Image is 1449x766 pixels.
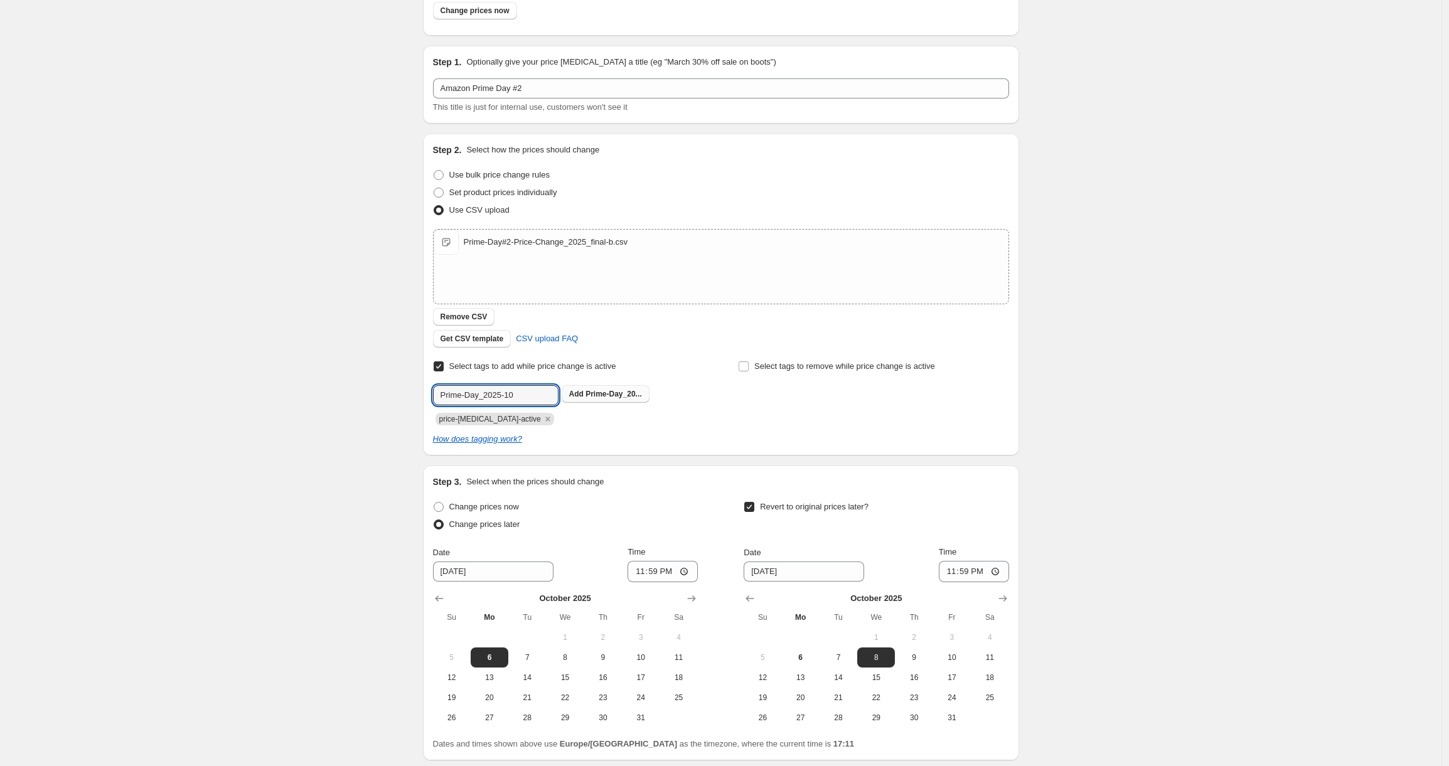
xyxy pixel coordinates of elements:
[895,688,933,708] button: Thursday October 23 2025
[994,590,1012,607] button: Show next month, November 2025
[971,668,1008,688] button: Saturday October 18 2025
[508,708,546,728] button: Tuesday October 28 2025
[660,668,697,688] button: Saturday October 18 2025
[589,652,617,662] span: 9
[441,312,488,322] span: Remove CSV
[857,688,895,708] button: Wednesday October 22 2025
[782,708,820,728] button: Monday October 27 2025
[971,688,1008,708] button: Saturday October 25 2025
[433,434,522,444] a: How does tagging work?
[508,329,585,349] a: CSV upload FAQ
[584,668,622,688] button: Thursday October 16 2025
[782,607,820,627] th: Monday
[660,627,697,647] button: Saturday October 4 2025
[895,647,933,668] button: Thursday October 9 2025
[862,652,890,662] span: 8
[900,632,928,642] span: 2
[782,668,820,688] button: Monday October 13 2025
[749,693,776,703] span: 19
[938,632,966,642] span: 3
[895,668,933,688] button: Thursday October 16 2025
[660,688,697,708] button: Saturday October 25 2025
[833,739,854,748] b: 17:11
[976,612,1003,622] span: Sa
[938,693,966,703] span: 24
[551,652,579,662] span: 8
[825,673,852,683] span: 14
[787,673,815,683] span: 13
[622,607,660,627] th: Friday
[551,693,579,703] span: 22
[584,647,622,668] button: Thursday October 9 2025
[749,673,776,683] span: 12
[857,627,895,647] button: Wednesday October 1 2025
[665,673,692,683] span: 18
[627,713,655,723] span: 31
[542,413,553,425] button: Remove price-change-job-active
[508,668,546,688] button: Tuesday October 14 2025
[551,713,579,723] span: 29
[933,688,971,708] button: Friday October 24 2025
[584,688,622,708] button: Thursday October 23 2025
[628,547,645,556] span: Time
[749,713,776,723] span: 26
[513,713,541,723] span: 28
[476,713,503,723] span: 27
[476,612,503,622] span: Mo
[433,330,511,348] button: Get CSV template
[589,612,617,622] span: Th
[476,652,503,662] span: 6
[433,739,855,748] span: Dates and times shown above use as the timezone, where the current time is
[466,56,776,68] p: Optionally give your price [MEDICAL_DATA] a title (eg "March 30% off sale on boots")
[895,627,933,647] button: Thursday October 2 2025
[433,144,462,156] h2: Step 2.
[628,561,698,582] input: 12:00
[895,708,933,728] button: Thursday October 30 2025
[433,102,628,112] span: This title is just for internal use, customers won't see it
[438,652,466,662] span: 5
[622,688,660,708] button: Friday October 24 2025
[820,668,857,688] button: Tuesday October 14 2025
[900,673,928,683] span: 16
[433,548,450,557] span: Date
[825,713,852,723] span: 28
[449,502,519,511] span: Change prices now
[449,519,520,529] span: Change prices later
[787,713,815,723] span: 27
[589,632,617,642] span: 2
[551,612,579,622] span: We
[622,708,660,728] button: Friday October 31 2025
[933,708,971,728] button: Friday October 31 2025
[976,693,1003,703] span: 25
[782,647,820,668] button: Today Monday October 6 2025
[825,612,852,622] span: Tu
[466,476,604,488] p: Select when the prices should change
[546,688,584,708] button: Wednesday October 22 2025
[466,144,599,156] p: Select how the prices should change
[857,708,895,728] button: Wednesday October 29 2025
[516,332,578,345] span: CSV upload FAQ
[976,673,1003,683] span: 18
[430,590,448,607] button: Show previous month, September 2025
[862,612,890,622] span: We
[825,652,852,662] span: 7
[438,612,466,622] span: Su
[825,693,852,703] span: 21
[787,693,815,703] span: 20
[471,688,508,708] button: Monday October 20 2025
[585,390,641,398] span: Prime-Day_20...
[551,632,579,642] span: 1
[433,607,471,627] th: Sunday
[584,708,622,728] button: Thursday October 30 2025
[569,390,584,398] b: Add
[584,627,622,647] button: Thursday October 2 2025
[513,673,541,683] span: 14
[744,548,761,557] span: Date
[627,673,655,683] span: 17
[971,627,1008,647] button: Saturday October 4 2025
[449,188,557,197] span: Set product prices individually
[433,647,471,668] button: Sunday October 5 2025
[857,668,895,688] button: Wednesday October 15 2025
[820,708,857,728] button: Tuesday October 28 2025
[787,612,815,622] span: Mo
